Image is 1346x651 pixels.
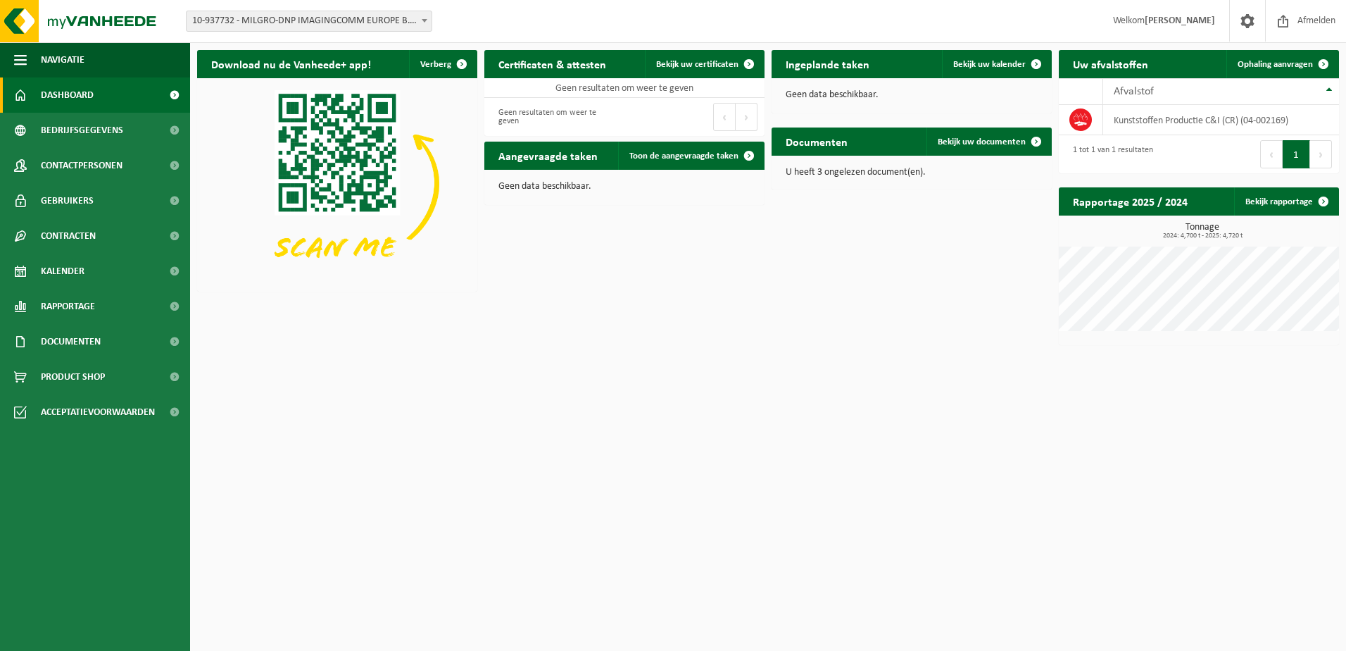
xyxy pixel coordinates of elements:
span: Bekijk uw documenten [938,137,1026,147]
h2: Uw afvalstoffen [1059,50,1162,77]
h3: Tonnage [1066,223,1339,240]
span: 10-937732 - MILGRO-DNP IMAGINGCOMM EUROPE B.V. - HAARLEM [187,11,432,31]
strong: [PERSON_NAME] [1145,15,1215,26]
div: Geen resultaten om weer te geven [491,101,617,132]
a: Bekijk uw kalender [942,50,1050,78]
button: Previous [713,103,736,131]
button: Verberg [409,50,476,78]
h2: Documenten [772,128,862,155]
a: Bekijk uw documenten [926,128,1050,156]
span: Contracten [41,218,96,254]
span: Rapportage [41,289,95,324]
button: Previous [1260,140,1283,168]
p: U heeft 3 ongelezen document(en). [786,168,1038,178]
span: Documenten [41,324,101,359]
span: Navigatie [41,42,84,77]
span: Verberg [420,60,451,69]
span: Gebruikers [41,183,94,218]
h2: Ingeplande taken [772,50,883,77]
button: Next [736,103,757,131]
span: Ophaling aanvragen [1238,60,1313,69]
span: 2024: 4,700 t - 2025: 4,720 t [1066,232,1339,240]
button: Next [1310,140,1332,168]
span: Toon de aangevraagde taken [629,151,738,161]
span: Bekijk uw certificaten [656,60,738,69]
button: 1 [1283,140,1310,168]
span: Afvalstof [1114,86,1154,97]
span: Product Shop [41,359,105,395]
a: Ophaling aanvragen [1226,50,1338,78]
span: Contactpersonen [41,148,122,183]
p: Geen data beschikbaar. [498,182,750,192]
h2: Certificaten & attesten [484,50,620,77]
span: Dashboard [41,77,94,113]
span: Kalender [41,254,84,289]
span: Acceptatievoorwaarden [41,395,155,430]
h2: Aangevraagde taken [484,142,612,169]
a: Bekijk uw certificaten [645,50,763,78]
img: Download de VHEPlus App [197,78,477,289]
div: 1 tot 1 van 1 resultaten [1066,139,1153,170]
td: Geen resultaten om weer te geven [484,78,765,98]
span: Bedrijfsgegevens [41,113,123,148]
span: Bekijk uw kalender [953,60,1026,69]
p: Geen data beschikbaar. [786,90,1038,100]
h2: Download nu de Vanheede+ app! [197,50,385,77]
a: Bekijk rapportage [1234,187,1338,216]
td: Kunststoffen Productie C&I (CR) (04-002169) [1103,105,1339,135]
span: 10-937732 - MILGRO-DNP IMAGINGCOMM EUROPE B.V. - HAARLEM [186,11,432,32]
h2: Rapportage 2025 / 2024 [1059,187,1202,215]
a: Toon de aangevraagde taken [618,142,763,170]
